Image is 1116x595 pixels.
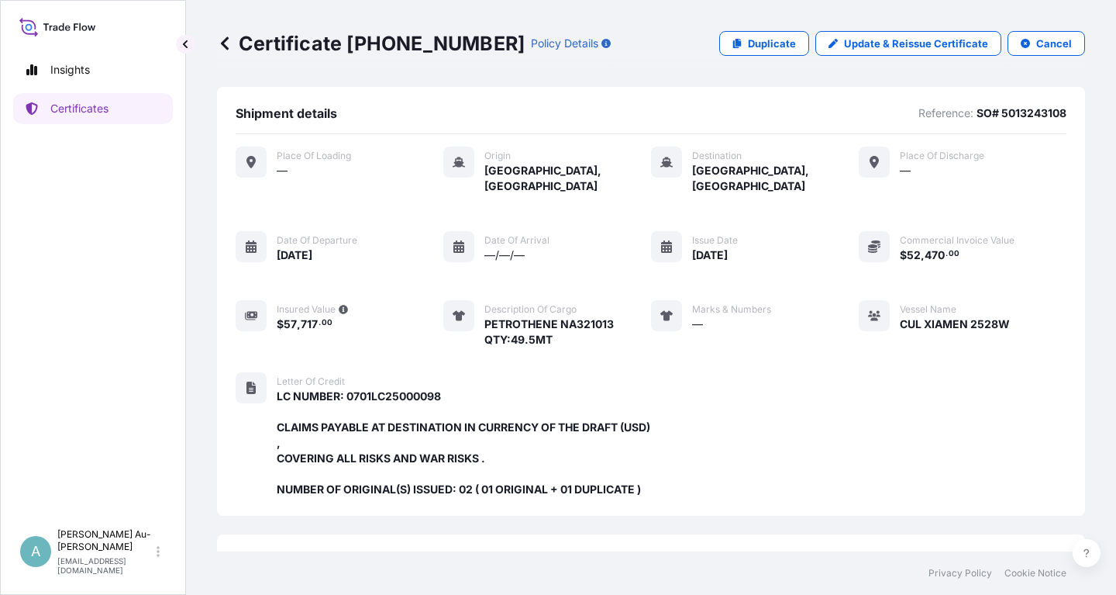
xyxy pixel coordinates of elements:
[719,31,809,56] a: Duplicate
[531,36,598,51] p: Policy Details
[277,303,336,316] span: Insured Value
[13,93,173,124] a: Certificates
[949,251,959,257] span: 00
[236,106,337,121] span: Shipment details
[900,234,1014,247] span: Commercial Invoice Value
[844,36,988,51] p: Update & Reissue Certificate
[484,303,577,316] span: Description of cargo
[319,320,321,326] span: .
[692,247,728,263] span: [DATE]
[900,250,907,261] span: $
[31,544,40,559] span: A
[1036,36,1072,51] p: Cancel
[692,234,738,247] span: Issue Date
[900,317,1010,332] span: CUL XIAMEN 2528W
[484,317,614,348] span: PETROTHENE NA321013 QTY:49.5MT
[57,556,153,575] p: [EMAIL_ADDRESS][DOMAIN_NAME]
[925,250,945,261] span: 470
[277,163,288,178] span: —
[277,150,351,162] span: Place of Loading
[692,163,859,194] span: [GEOGRAPHIC_DATA], [GEOGRAPHIC_DATA]
[57,528,153,553] p: [PERSON_NAME] Au-[PERSON_NAME]
[1007,31,1085,56] button: Cancel
[13,54,173,85] a: Insights
[900,150,984,162] span: Place of discharge
[277,375,345,388] span: Letter of Credit
[277,234,357,247] span: Date of departure
[945,251,948,257] span: .
[484,234,549,247] span: Date of arrival
[322,320,332,326] span: 00
[692,303,771,316] span: Marks & Numbers
[900,303,956,316] span: Vessel Name
[900,163,911,178] span: —
[301,319,318,330] span: 717
[918,106,973,121] p: Reference:
[50,101,108,116] p: Certificates
[277,389,651,497] span: LC NUMBER: 0701LC25000098 CLAIMS PAYABLE AT DESTINATION IN CURRENCY OF THE DRAFT (USD) , COVERING...
[484,247,525,263] span: —/—/—
[976,106,1066,121] p: SO# 5013243108
[907,250,921,261] span: 52
[692,150,742,162] span: Destination
[748,36,796,51] p: Duplicate
[217,31,525,56] p: Certificate [PHONE_NUMBER]
[297,319,301,330] span: ,
[921,250,925,261] span: ,
[50,62,90,78] p: Insights
[815,31,1001,56] a: Update & Reissue Certificate
[284,319,297,330] span: 57
[928,567,992,579] a: Privacy Policy
[484,163,651,194] span: [GEOGRAPHIC_DATA], [GEOGRAPHIC_DATA]
[692,317,703,332] span: —
[277,319,284,330] span: $
[484,150,511,162] span: Origin
[277,247,312,263] span: [DATE]
[1004,567,1066,579] a: Cookie Notice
